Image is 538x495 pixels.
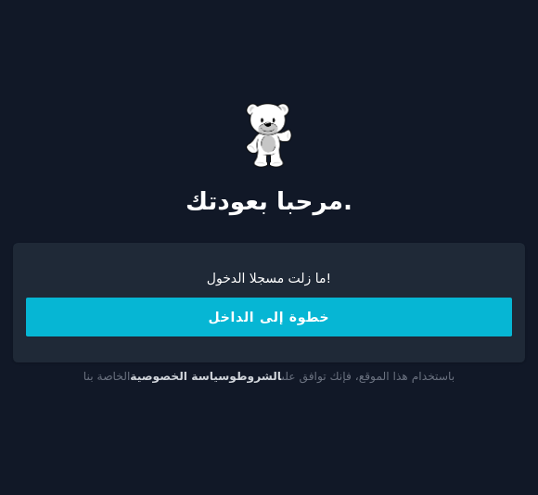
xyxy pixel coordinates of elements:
div: ما زلت مسجلا الدخول! [26,269,512,288]
a: وسياسة الخصوصية [130,370,237,383]
img: دب غائر [246,103,292,168]
a: خطوة إلى الداخل [26,310,512,324]
button: خطوة إلى الداخل [26,298,512,336]
a: الشروط [237,370,281,383]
